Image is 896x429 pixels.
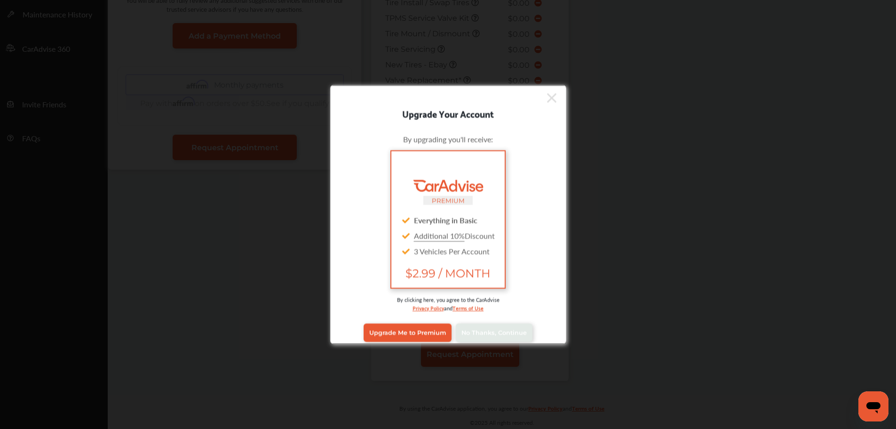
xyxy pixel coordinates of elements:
[456,324,532,341] a: No Thanks, Continue
[412,303,444,312] a: Privacy Policy
[452,303,484,312] a: Terms of Use
[331,105,566,121] div: Upgrade Your Account
[414,230,465,241] u: Additional 10%
[364,324,452,341] a: Upgrade Me to Premium
[858,391,888,421] iframe: Button to launch messaging window
[399,266,497,280] span: $2.99 / MONTH
[369,329,446,336] span: Upgrade Me to Premium
[414,230,495,241] span: Discount
[345,295,552,321] div: By clicking here, you agree to the CarAdvise and
[461,329,527,336] span: No Thanks, Continue
[399,243,497,259] div: 3 Vehicles Per Account
[414,214,477,225] strong: Everything in Basic
[345,133,552,144] div: By upgrading you'll receive:
[432,196,465,204] small: PREMIUM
